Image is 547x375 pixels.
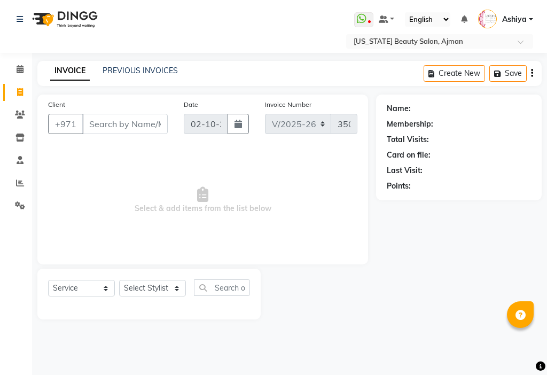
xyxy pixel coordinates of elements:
[387,134,429,145] div: Total Visits:
[478,10,497,28] img: Ashiya
[27,4,100,34] img: logo
[387,119,433,130] div: Membership:
[184,100,198,110] label: Date
[387,181,411,192] div: Points:
[424,65,485,82] button: Create New
[194,279,250,296] input: Search or Scan
[48,147,357,254] span: Select & add items from the list below
[387,103,411,114] div: Name:
[48,100,65,110] label: Client
[48,114,83,134] button: +971
[502,14,527,25] span: Ashiya
[387,150,431,161] div: Card on file:
[502,332,536,364] iframe: chat widget
[103,66,178,75] a: PREVIOUS INVOICES
[489,65,527,82] button: Save
[50,61,90,81] a: INVOICE
[82,114,168,134] input: Search by Name/Mobile/Email/Code
[387,165,423,176] div: Last Visit:
[265,100,311,110] label: Invoice Number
